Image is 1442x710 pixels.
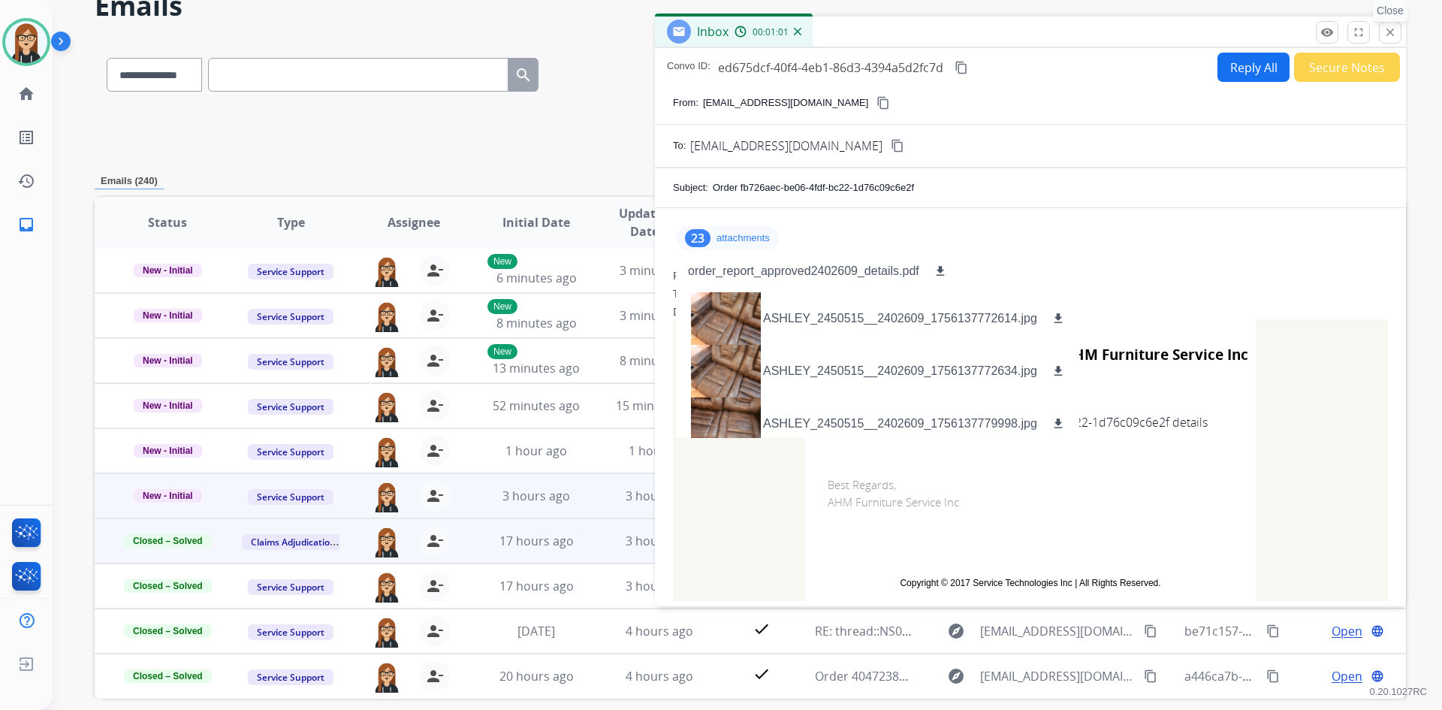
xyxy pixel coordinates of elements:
[685,229,710,247] div: 23
[487,344,517,359] p: New
[499,668,574,684] span: 20 hours ago
[148,213,187,231] span: Status
[496,270,577,286] span: 6 minutes ago
[753,665,771,683] mat-icon: check
[248,669,333,685] span: Service Support
[248,444,333,460] span: Service Support
[426,487,444,505] mat-icon: person_remove
[980,667,1135,685] span: [EMAIL_ADDRESS][DOMAIN_NAME]
[505,443,567,459] span: 1 hour ago
[955,61,968,74] mat-icon: content_copy
[1332,622,1362,640] span: Open
[493,397,580,414] span: 52 minutes ago
[372,391,402,422] img: agent-avatar
[514,66,532,84] mat-icon: search
[763,362,1037,380] p: ASHLEY_2450515__2402609_1756137772634.jpg
[611,204,679,240] span: Updated Date
[248,624,333,640] span: Service Support
[134,489,202,503] span: New - Initial
[978,327,1248,384] td: AHM Furniture Service Inc
[947,667,965,685] mat-icon: explore
[1184,668,1416,684] span: a446ca7b-a78a-41b3-8da2-8d157959c3c1
[673,138,686,153] p: To:
[372,255,402,287] img: agent-avatar
[673,268,1388,283] div: From:
[1332,667,1362,685] span: Open
[1144,624,1157,638] mat-icon: content_copy
[372,301,402,332] img: agent-avatar
[134,444,202,458] span: New - Initial
[1144,669,1157,683] mat-icon: content_copy
[690,137,882,155] span: [EMAIL_ADDRESS][DOMAIN_NAME]
[716,232,770,244] p: attachments
[248,579,333,595] span: Service Support
[1184,623,1413,639] span: be71c157-e5af-4aee-ae70-203e18b68272
[372,661,402,693] img: agent-avatar
[626,533,693,549] span: 3 hours ago
[5,21,47,63] img: avatar
[134,354,202,367] span: New - Initial
[626,488,693,504] span: 3 hours ago
[517,623,555,639] span: [DATE]
[124,669,212,683] span: Closed – Solved
[753,620,771,638] mat-icon: check
[876,96,890,110] mat-icon: content_copy
[1294,53,1400,82] button: Secure Notes
[17,128,35,147] mat-icon: list_alt
[124,624,212,638] span: Closed – Solved
[372,616,402,648] img: agent-avatar
[502,213,570,231] span: Initial Date
[934,264,947,278] mat-icon: download
[1217,53,1290,82] button: Reply All
[248,489,333,505] span: Service Support
[17,216,35,234] mat-icon: inbox
[620,307,700,324] span: 3 minutes ago
[620,352,700,369] span: 8 minutes ago
[673,180,708,195] p: Subject:
[616,397,703,414] span: 15 minutes ago
[688,262,919,280] p: order_report_approved2402609_details.pdf
[426,352,444,370] mat-icon: person_remove
[426,667,444,685] mat-icon: person_remove
[1051,312,1065,325] mat-icon: download
[763,415,1037,433] p: ASHLEY_2450515__2402609_1756137779998.jpg
[426,397,444,415] mat-icon: person_remove
[248,399,333,415] span: Service Support
[134,264,202,277] span: New - Initial
[493,360,580,376] span: 13 minutes ago
[673,304,1388,319] div: Date:
[502,488,570,504] span: 3 hours ago
[426,442,444,460] mat-icon: person_remove
[248,264,333,279] span: Service Support
[124,534,212,548] span: Closed – Solved
[673,286,1388,301] div: To:
[499,533,574,549] span: 17 hours ago
[626,668,693,684] span: 4 hours ago
[815,623,1049,639] span: RE: thread::NS0PksjDD-C5NfxMoPcZnzk:: ]
[1379,21,1401,44] button: Close
[17,85,35,103] mat-icon: home
[980,622,1135,640] span: [EMAIL_ADDRESS][DOMAIN_NAME]
[626,578,693,594] span: 3 hours ago
[805,454,1256,561] td: Best Regards, AHM Furniture Service Inc
[426,532,444,550] mat-icon: person_remove
[763,310,1037,328] p: ASHLEY_2450515__2402609_1756137772614.jpg
[426,622,444,640] mat-icon: person_remove
[134,399,202,412] span: New - Initial
[753,26,789,38] span: 00:01:01
[697,23,729,40] span: Inbox
[17,172,35,190] mat-icon: history
[372,436,402,467] img: agent-avatar
[487,254,517,269] p: New
[703,95,868,110] p: [EMAIL_ADDRESS][DOMAIN_NAME]
[1051,364,1065,378] mat-icon: download
[277,213,305,231] span: Type
[1051,417,1065,431] mat-icon: download
[1371,669,1384,683] mat-icon: language
[372,571,402,603] img: agent-avatar
[1352,26,1365,39] mat-icon: fullscreen
[1369,683,1427,701] p: 0.20.1027RC
[372,346,402,377] img: agent-avatar
[1320,26,1334,39] mat-icon: remove_red_eye
[1371,624,1384,638] mat-icon: language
